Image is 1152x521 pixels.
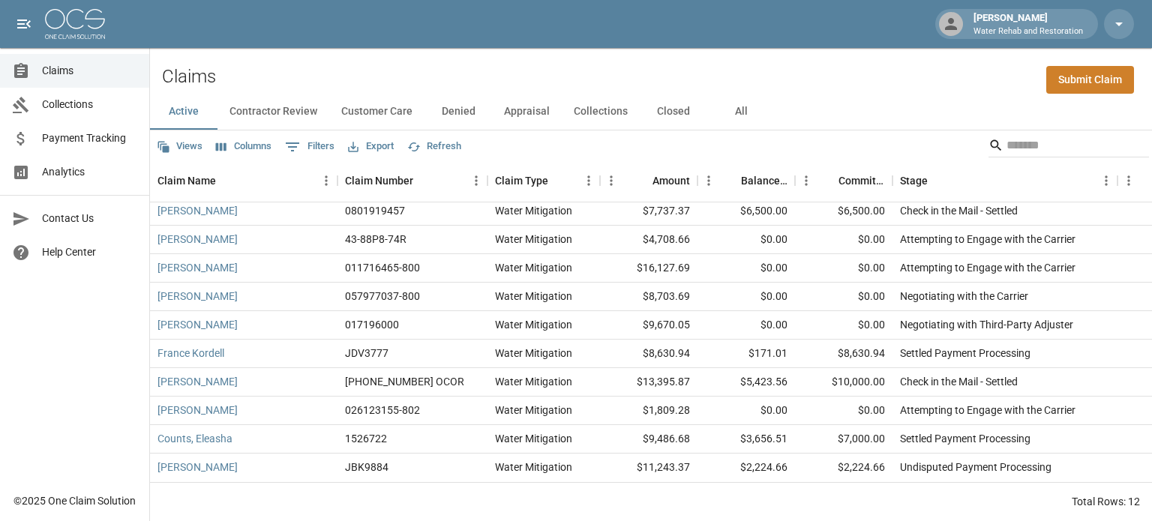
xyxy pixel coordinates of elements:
[900,203,1018,218] div: Check in the Mail - Settled
[720,170,741,191] button: Sort
[697,197,795,226] div: $6,500.00
[345,346,388,361] div: JDV3777
[600,226,697,254] div: $4,708.66
[577,169,600,192] button: Menu
[697,311,795,340] div: $0.00
[697,454,795,482] div: $2,224.66
[337,160,487,202] div: Claim Number
[345,431,387,446] div: 1526722
[900,431,1030,446] div: Settled Payment Processing
[495,160,548,202] div: Claim Type
[42,164,137,180] span: Analytics
[345,317,399,332] div: 017196000
[795,197,892,226] div: $6,500.00
[492,94,562,130] button: Appraisal
[640,94,707,130] button: Closed
[900,346,1030,361] div: Settled Payment Processing
[795,368,892,397] div: $10,000.00
[600,169,622,192] button: Menu
[600,340,697,368] div: $8,630.94
[928,170,949,191] button: Sort
[697,283,795,311] div: $0.00
[42,97,137,112] span: Collections
[495,260,572,275] div: Water Mitigation
[900,289,1028,304] div: Negotiating with the Carrier
[741,160,787,202] div: Balance Due
[838,160,885,202] div: Committed Amount
[150,94,1152,130] div: dynamic tabs
[157,160,216,202] div: Claim Name
[495,203,572,218] div: Water Mitigation
[157,260,238,275] a: [PERSON_NAME]
[795,160,892,202] div: Committed Amount
[817,170,838,191] button: Sort
[216,170,237,191] button: Sort
[344,135,397,158] button: Export
[795,340,892,368] div: $8,630.94
[150,160,337,202] div: Claim Name
[600,283,697,311] div: $8,703.69
[157,317,238,332] a: [PERSON_NAME]
[157,289,238,304] a: [PERSON_NAME]
[697,368,795,397] div: $5,423.56
[600,454,697,482] div: $11,243.37
[413,170,434,191] button: Sort
[795,397,892,425] div: $0.00
[495,374,572,389] div: Water Mitigation
[42,63,137,79] span: Claims
[697,425,795,454] div: $3,656.51
[548,170,569,191] button: Sort
[892,160,1117,202] div: Stage
[900,317,1073,332] div: Negotiating with Third-Party Adjuster
[150,94,217,130] button: Active
[600,254,697,283] div: $16,127.69
[795,283,892,311] div: $0.00
[42,211,137,226] span: Contact Us
[157,232,238,247] a: [PERSON_NAME]
[42,244,137,260] span: Help Center
[900,460,1051,475] div: Undisputed Payment Processing
[631,170,652,191] button: Sort
[157,374,238,389] a: [PERSON_NAME]
[487,160,600,202] div: Claim Type
[697,226,795,254] div: $0.00
[900,160,928,202] div: Stage
[1095,169,1117,192] button: Menu
[795,169,817,192] button: Menu
[345,460,388,475] div: JBK9884
[495,346,572,361] div: Water Mitigation
[697,254,795,283] div: $0.00
[495,431,572,446] div: Water Mitigation
[345,289,420,304] div: 057977037-800
[424,94,492,130] button: Denied
[973,25,1083,38] p: Water Rehab and Restoration
[795,454,892,482] div: $2,224.66
[345,160,413,202] div: Claim Number
[212,135,275,158] button: Select columns
[707,94,775,130] button: All
[42,130,137,146] span: Payment Tracking
[900,232,1075,247] div: Attempting to Engage with the Carrier
[13,493,136,508] div: © 2025 One Claim Solution
[600,425,697,454] div: $9,486.68
[600,397,697,425] div: $1,809.28
[157,403,238,418] a: [PERSON_NAME]
[900,374,1018,389] div: Check in the Mail - Settled
[9,9,39,39] button: open drawer
[162,66,216,88] h2: Claims
[153,135,206,158] button: Views
[600,368,697,397] div: $13,395.87
[345,232,406,247] div: 43-88P8-74R
[157,346,224,361] a: France Kordell
[600,197,697,226] div: $7,737.37
[600,311,697,340] div: $9,670.05
[697,160,795,202] div: Balance Due
[900,403,1075,418] div: Attempting to Engage with the Carrier
[345,203,405,218] div: 0801919457
[795,311,892,340] div: $0.00
[967,10,1089,37] div: [PERSON_NAME]
[795,226,892,254] div: $0.00
[315,169,337,192] button: Menu
[495,289,572,304] div: Water Mitigation
[900,260,1075,275] div: Attempting to Engage with the Carrier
